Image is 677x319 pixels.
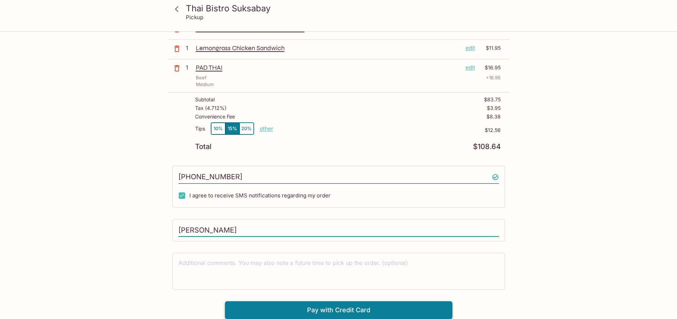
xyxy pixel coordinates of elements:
p: $108.64 [473,143,501,150]
button: 10% [211,123,225,134]
button: Pay with Credit Card [225,301,452,319]
p: Lemongrass Chicken Sandwich [196,44,460,52]
p: $83.75 [484,97,501,102]
p: Beef [196,74,206,81]
p: edit [466,44,475,52]
p: PAD THAI [196,64,460,71]
p: Tips [195,126,205,132]
p: Medium [196,81,214,88]
button: other [260,125,273,132]
p: Convenience Fee [195,114,235,119]
input: Enter first and last name [178,224,499,237]
p: 1 [186,44,193,52]
button: 20% [240,123,254,134]
p: $16.95 [479,64,501,71]
p: Subtotal [195,97,215,102]
p: $8.38 [487,114,501,119]
span: I agree to receive SMS notifications regarding my order [189,192,331,199]
p: 1 [186,64,193,71]
h3: Thai Bistro Suksabay [186,3,504,14]
p: edit [466,64,475,71]
p: Tax ( 4.712% ) [195,105,226,111]
p: + 16.95 [486,74,501,81]
button: 15% [225,123,240,134]
p: Pickup [186,14,203,21]
p: $12.56 [273,127,501,133]
p: $3.95 [487,105,501,111]
p: $11.95 [479,44,501,52]
p: Total [195,143,211,150]
input: Enter phone number [178,170,499,184]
